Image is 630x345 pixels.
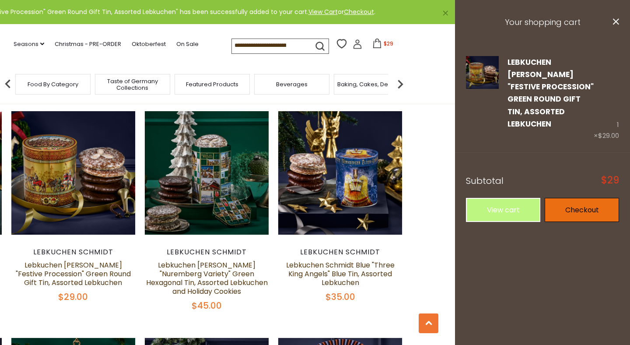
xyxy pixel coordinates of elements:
[337,81,405,88] a: Baking, Cakes, Desserts
[55,39,121,49] a: Christmas - PRE-ORDER
[594,56,619,142] div: 1 ×
[466,198,540,222] a: View cart
[344,7,374,16] a: Checkout
[14,39,44,49] a: Seasons
[466,56,499,142] a: Lebkuchen Schmidt "Festive Procession" Green Round Gift Tin, Assorted Lebkuchen
[11,248,136,257] div: Lebkuchen Schmidt
[16,260,131,288] a: Lebkuchen [PERSON_NAME] "Festive Procession" Green Round Gift Tin, Assorted Lebkuchen
[146,260,268,296] a: Lebkuchen [PERSON_NAME] "Nuremberg Variety" Green Hexagonal Tin, Assorted Lebkuchen and Holiday C...
[58,291,88,303] span: $29.00
[144,248,269,257] div: Lebkuchen Schmidt
[132,39,166,49] a: Oktoberfest
[192,299,222,312] span: $45.00
[545,198,619,222] a: Checkout
[278,111,402,235] img: Lebkuchen Schmidt Blue "Three King Angels" Blue Tin, Assorted Lebkuchen
[11,111,135,235] img: Lebkuchen Schmidt "Festive Procession" Green Round Gift Tin, Assorted Lebkuchen
[325,291,355,303] span: $35.00
[28,81,78,88] a: Food By Category
[186,81,238,88] a: Featured Products
[466,56,499,89] img: Lebkuchen Schmidt "Festive Procession" Green Round Gift Tin, Assorted Lebkuchen
[286,260,395,288] a: Lebkuchen Schmidt Blue "Three King Angels" Blue Tin, Assorted Lebkuchen
[364,39,401,52] button: $29
[392,75,409,93] img: next arrow
[507,57,594,130] a: Lebkuchen [PERSON_NAME] "Festive Procession" Green Round Gift Tin, Assorted Lebkuchen
[276,81,308,88] a: Beverages
[384,40,393,47] span: $29
[598,131,619,140] span: $29.00
[466,175,504,187] span: Subtotal
[308,7,338,16] a: View Cart
[98,78,168,91] a: Taste of Germany Collections
[443,11,448,16] a: ×
[145,111,269,235] img: Lebkuchen Schmidt "Nuremberg Variety" Green Hexagonal Tin, Assorted Lebkuchen and Holiday Cookies
[278,248,402,257] div: Lebkuchen Schmidt
[601,176,619,185] span: $29
[176,39,199,49] a: On Sale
